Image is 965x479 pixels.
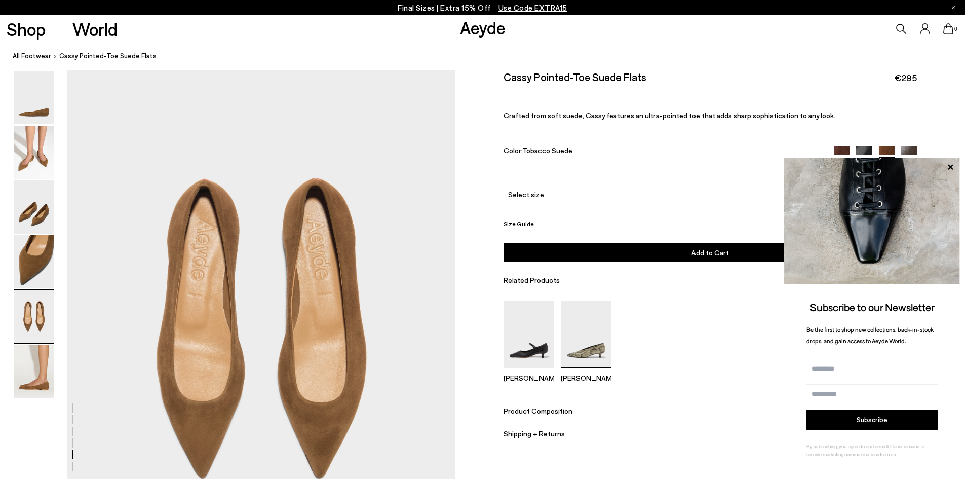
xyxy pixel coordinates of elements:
p: Crafted from soft suede, Cassy features an ultra-pointed toe that adds sharp sophistication to an... [504,111,917,120]
p: Final Sizes | Extra 15% Off [398,2,567,14]
a: Aeyde [460,17,506,38]
span: By subscribing, you agree to our [806,443,872,449]
a: Shop [7,20,46,38]
button: Add to Cart [504,243,917,262]
img: Cassy Pointed-Toe Suede Flats - Image 3 [14,180,54,234]
span: Related Products [504,276,560,284]
a: Polina Mary-Jane Pumps [PERSON_NAME] [504,361,554,382]
img: Clara Pointed-Toe Pumps [561,301,611,368]
img: ca3f721fb6ff708a270709c41d776025.jpg [784,158,960,284]
button: Size Guide [504,217,534,230]
span: Select size [508,189,544,200]
a: All Footwear [13,51,51,61]
span: Be the first to shop new collections, back-in-stock drops, and gain access to Aeyde World. [806,326,934,345]
nav: breadcrumb [13,43,965,70]
span: Tobacco Suede [522,146,572,155]
a: Clara Pointed-Toe Pumps [PERSON_NAME] [561,361,611,382]
img: Cassy Pointed-Toe Suede Flats - Image 2 [14,126,54,179]
h2: Cassy Pointed-Toe Suede Flats [504,70,646,83]
span: Cassy Pointed-Toe Suede Flats [59,51,157,61]
span: 0 [953,26,958,32]
span: Product Composition [504,407,572,415]
span: €295 [895,71,917,84]
img: Cassy Pointed-Toe Suede Flats - Image 5 [14,290,54,343]
a: 0 [943,23,953,34]
div: Color: [504,146,821,158]
span: Navigate to /collections/ss25-final-sizes [498,3,567,12]
p: [PERSON_NAME] [504,374,554,382]
img: Polina Mary-Jane Pumps [504,301,554,368]
p: [PERSON_NAME] [561,374,611,382]
span: Shipping + Returns [504,429,565,438]
a: Terms & Conditions [872,443,912,449]
img: Cassy Pointed-Toe Suede Flats - Image 4 [14,235,54,288]
span: Subscribe to our Newsletter [810,301,935,313]
img: Cassy Pointed-Toe Suede Flats - Image 1 [14,71,54,124]
span: Add to Cart [691,248,729,257]
img: Cassy Pointed-Toe Suede Flats - Image 6 [14,345,54,398]
a: World [72,20,118,38]
button: Subscribe [806,410,938,430]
